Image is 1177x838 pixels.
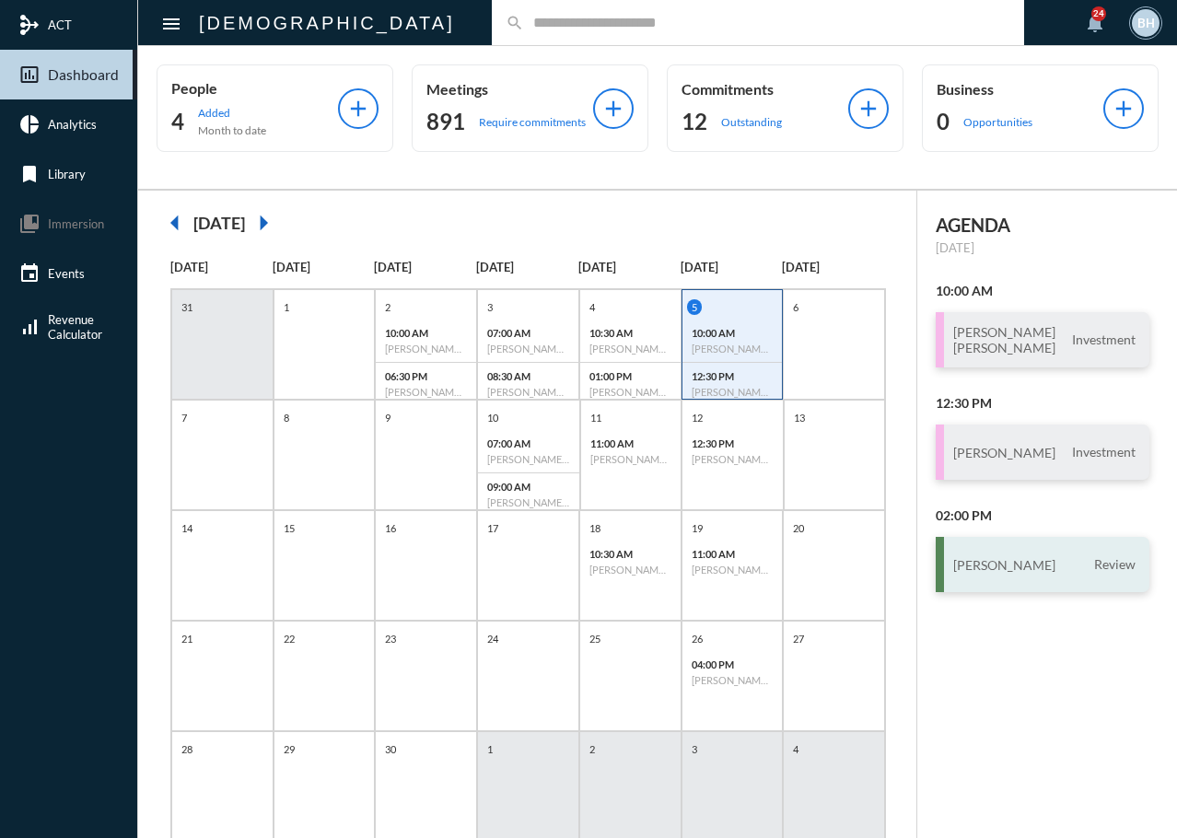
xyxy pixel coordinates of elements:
[171,107,184,136] h2: 4
[936,214,1149,236] h2: AGENDA
[1090,556,1140,573] span: Review
[721,115,782,129] p: Outstanding
[936,507,1149,523] h2: 02:00 PM
[578,260,681,274] p: [DATE]
[687,410,707,425] p: 12
[936,240,1149,255] p: [DATE]
[18,262,41,285] mat-icon: event
[589,386,671,398] h6: [PERSON_NAME] - [PERSON_NAME] - Investment
[385,327,467,339] p: 10:00 AM
[199,8,455,38] h2: [DEMOGRAPHIC_DATA]
[177,631,197,646] p: 21
[692,343,774,355] h6: [PERSON_NAME] - [PERSON_NAME] - Investment
[687,520,707,536] p: 19
[380,410,395,425] p: 9
[856,96,881,122] mat-icon: add
[963,115,1032,129] p: Opportunities
[487,370,569,382] p: 08:30 AM
[1091,6,1106,21] div: 24
[589,564,671,576] h6: [PERSON_NAME] - [PERSON_NAME] - Investment
[483,299,497,315] p: 3
[170,260,273,274] p: [DATE]
[788,741,803,757] p: 4
[177,741,197,757] p: 28
[590,453,672,465] h6: [PERSON_NAME] - [PERSON_NAME] - Investment
[506,14,524,32] mat-icon: search
[279,520,299,536] p: 15
[18,14,41,36] mat-icon: mediation
[476,260,578,274] p: [DATE]
[687,741,702,757] p: 3
[782,260,884,274] p: [DATE]
[487,386,569,398] h6: [PERSON_NAME] - [PERSON_NAME] - Investment
[177,410,192,425] p: 7
[48,266,85,281] span: Events
[385,386,467,398] h6: [PERSON_NAME] - [PERSON_NAME] - Investment
[936,283,1149,298] h2: 10:00 AM
[279,631,299,646] p: 22
[692,327,774,339] p: 10:00 AM
[682,80,848,98] p: Commitments
[487,481,570,493] p: 09:00 AM
[589,327,671,339] p: 10:30 AM
[487,437,570,449] p: 07:00 AM
[153,5,190,41] button: Toggle sidenav
[692,386,774,398] h6: [PERSON_NAME] - Investment
[692,437,774,449] p: 12:30 PM
[426,107,465,136] h2: 891
[937,107,950,136] h2: 0
[589,343,671,355] h6: [PERSON_NAME] - Investment
[479,115,586,129] p: Require commitments
[788,631,809,646] p: 27
[273,260,375,274] p: [DATE]
[171,79,338,97] p: People
[600,96,626,122] mat-icon: add
[279,299,294,315] p: 1
[1067,332,1140,348] span: Investment
[1111,96,1136,122] mat-icon: add
[345,96,371,122] mat-icon: add
[585,631,605,646] p: 25
[18,64,41,86] mat-icon: insert_chart_outlined
[385,343,467,355] h6: [PERSON_NAME] - [PERSON_NAME] - Investment
[279,410,294,425] p: 8
[48,312,102,342] span: Revenue Calculator
[937,80,1103,98] p: Business
[279,741,299,757] p: 29
[681,260,783,274] p: [DATE]
[590,437,672,449] p: 11:00 AM
[692,548,774,560] p: 11:00 AM
[245,204,282,241] mat-icon: arrow_right
[48,167,86,181] span: Library
[687,299,702,315] p: 5
[380,299,395,315] p: 2
[1067,444,1140,460] span: Investment
[177,520,197,536] p: 14
[1084,12,1106,34] mat-icon: notifications
[692,674,774,686] h6: [PERSON_NAME] - [PERSON_NAME] - Investment
[483,520,503,536] p: 17
[487,343,569,355] h6: [PERSON_NAME] - [PERSON_NAME] - Investment
[380,631,401,646] p: 23
[788,520,809,536] p: 20
[198,106,266,120] p: Added
[487,496,570,508] h6: [PERSON_NAME], II - Review
[193,213,245,233] h2: [DATE]
[18,213,41,235] mat-icon: collections_bookmark
[586,410,606,425] p: 11
[483,631,503,646] p: 24
[692,453,774,465] h6: [PERSON_NAME] - Investment
[936,395,1149,411] h2: 12:30 PM
[48,17,72,32] span: ACT
[692,370,774,382] p: 12:30 PM
[682,107,707,136] h2: 12
[18,113,41,135] mat-icon: pie_chart
[483,741,497,757] p: 1
[385,370,467,382] p: 06:30 PM
[18,163,41,185] mat-icon: bookmark
[426,80,593,98] p: Meetings
[483,410,503,425] p: 10
[380,741,401,757] p: 30
[380,520,401,536] p: 16
[589,548,671,560] p: 10:30 AM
